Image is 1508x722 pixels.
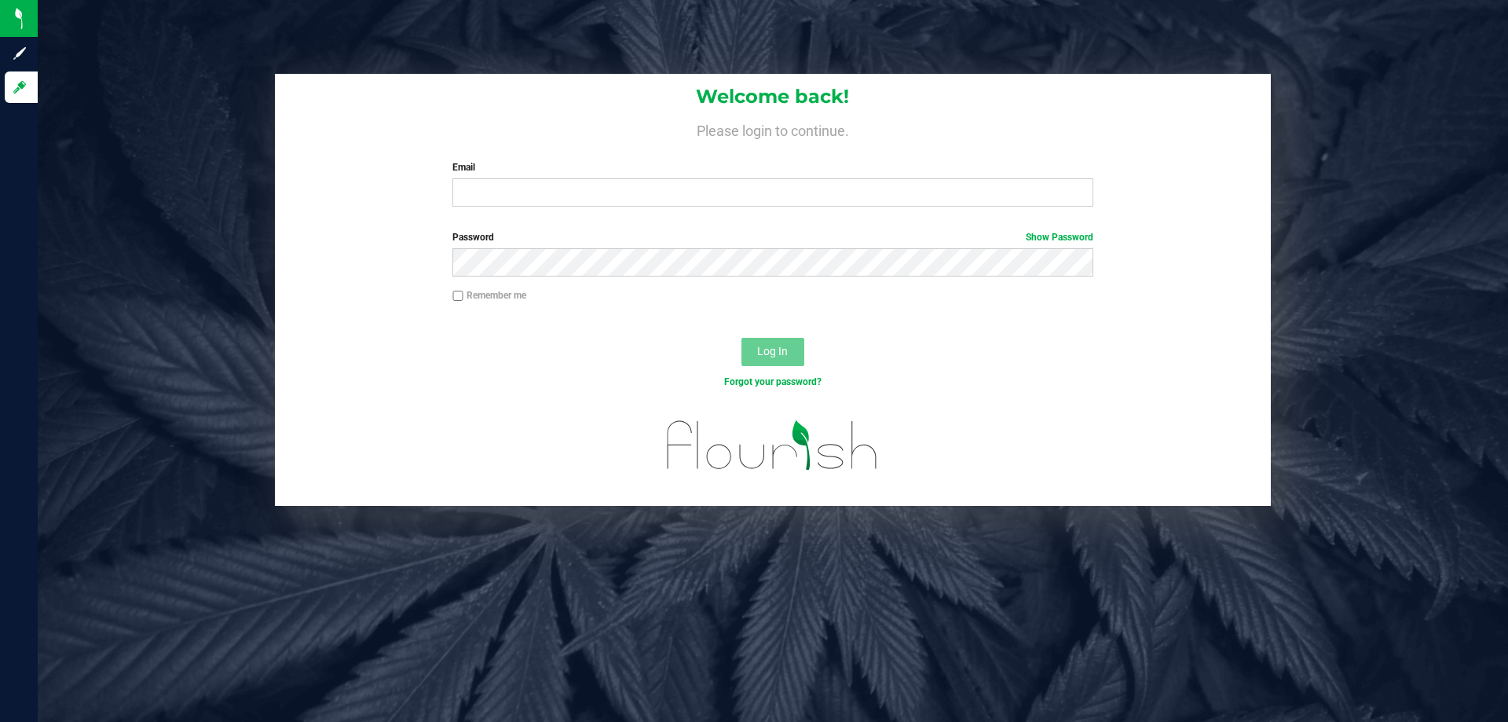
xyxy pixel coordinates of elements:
[452,288,526,302] label: Remember me
[12,79,27,95] inline-svg: Log in
[1026,232,1093,243] a: Show Password
[12,46,27,61] inline-svg: Sign up
[452,291,463,302] input: Remember me
[275,86,1271,107] h1: Welcome back!
[741,338,804,366] button: Log In
[452,232,494,243] span: Password
[648,405,897,486] img: flourish_logo.svg
[452,160,1093,174] label: Email
[275,119,1271,138] h4: Please login to continue.
[757,345,788,357] span: Log In
[724,376,822,387] a: Forgot your password?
